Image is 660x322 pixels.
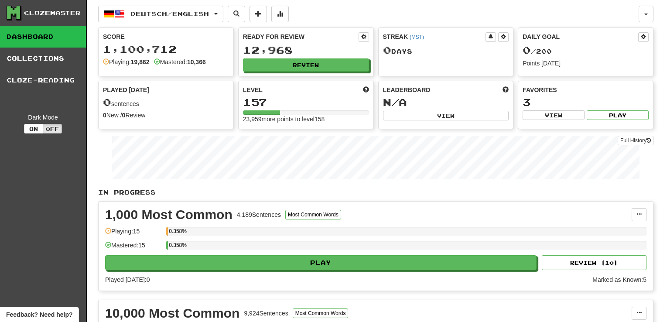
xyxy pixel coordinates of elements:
[24,124,43,134] button: On
[98,188,653,197] p: In Progress
[130,10,209,17] span: Deutsch / English
[103,58,150,66] div: Playing:
[523,86,649,94] div: Favorites
[105,255,537,270] button: Play
[103,32,229,41] div: Score
[105,227,162,241] div: Playing: 15
[383,111,509,120] button: View
[523,44,531,56] span: 0
[363,86,369,94] span: Score more points to level up
[43,124,62,134] button: Off
[383,45,509,56] div: Day s
[243,115,369,123] div: 23,959 more points to level 158
[243,97,369,108] div: 157
[103,97,229,108] div: sentences
[592,275,646,284] div: Marked as Known: 5
[293,308,349,318] button: Most Common Words
[237,210,281,219] div: 4,189 Sentences
[542,255,646,270] button: Review (10)
[243,32,359,41] div: Ready for Review
[383,44,391,56] span: 0
[243,86,263,94] span: Level
[122,112,126,119] strong: 0
[271,6,289,22] button: More stats
[244,309,288,318] div: 9,924 Sentences
[228,6,245,22] button: Search sentences
[98,6,223,22] button: Deutsch/English
[243,58,369,72] button: Review
[523,59,649,68] div: Points [DATE]
[410,34,424,40] a: (MST)
[131,58,150,65] strong: 19,862
[285,210,341,219] button: Most Common Words
[105,307,239,320] div: 10,000 Most Common
[503,86,509,94] span: This week in points, UTC
[6,310,72,319] span: Open feedback widget
[523,110,585,120] button: View
[7,113,79,122] div: Dark Mode
[154,58,206,66] div: Mastered:
[383,96,407,108] span: N/A
[383,86,431,94] span: Leaderboard
[523,48,552,55] span: / 200
[243,45,369,55] div: 12,968
[103,86,149,94] span: Played [DATE]
[103,96,111,108] span: 0
[105,208,233,221] div: 1,000 Most Common
[250,6,267,22] button: Add sentence to collection
[24,9,81,17] div: Clozemaster
[383,32,486,41] div: Streak
[523,97,649,108] div: 3
[103,111,229,120] div: New / Review
[187,58,206,65] strong: 10,366
[103,44,229,55] div: 1,100,712
[587,110,649,120] button: Play
[105,241,162,255] div: Mastered: 15
[105,276,150,283] span: Played [DATE]: 0
[523,32,638,42] div: Daily Goal
[103,112,106,119] strong: 0
[618,136,653,145] a: Full History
